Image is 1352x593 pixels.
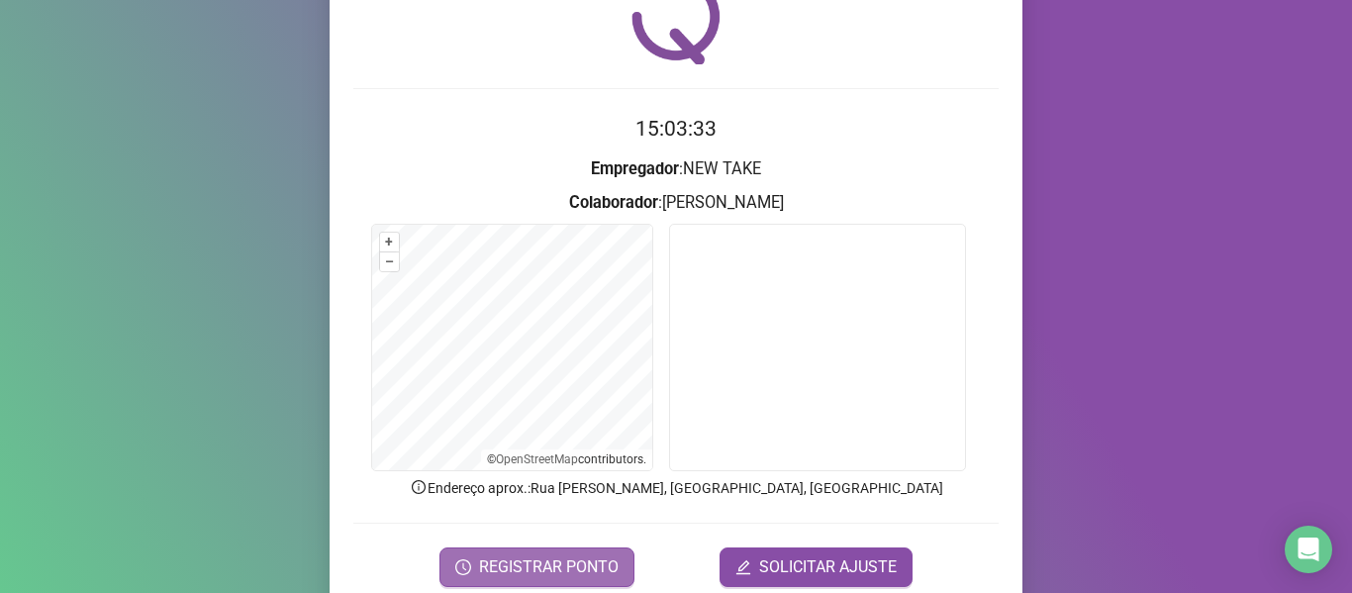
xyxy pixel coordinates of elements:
button: – [380,252,399,271]
li: © contributors. [487,452,646,466]
strong: Empregador [591,159,679,178]
time: 15:03:33 [635,117,717,141]
button: REGISTRAR PONTO [439,547,634,587]
strong: Colaborador [569,193,658,212]
a: OpenStreetMap [496,452,578,466]
span: REGISTRAR PONTO [479,555,619,579]
span: edit [735,559,751,575]
h3: : NEW TAKE [353,156,999,182]
h3: : [PERSON_NAME] [353,190,999,216]
span: info-circle [410,478,428,496]
span: clock-circle [455,559,471,575]
p: Endereço aprox. : Rua [PERSON_NAME], [GEOGRAPHIC_DATA], [GEOGRAPHIC_DATA] [353,477,999,499]
button: editSOLICITAR AJUSTE [720,547,913,587]
span: SOLICITAR AJUSTE [759,555,897,579]
div: Open Intercom Messenger [1285,526,1332,573]
button: + [380,233,399,251]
